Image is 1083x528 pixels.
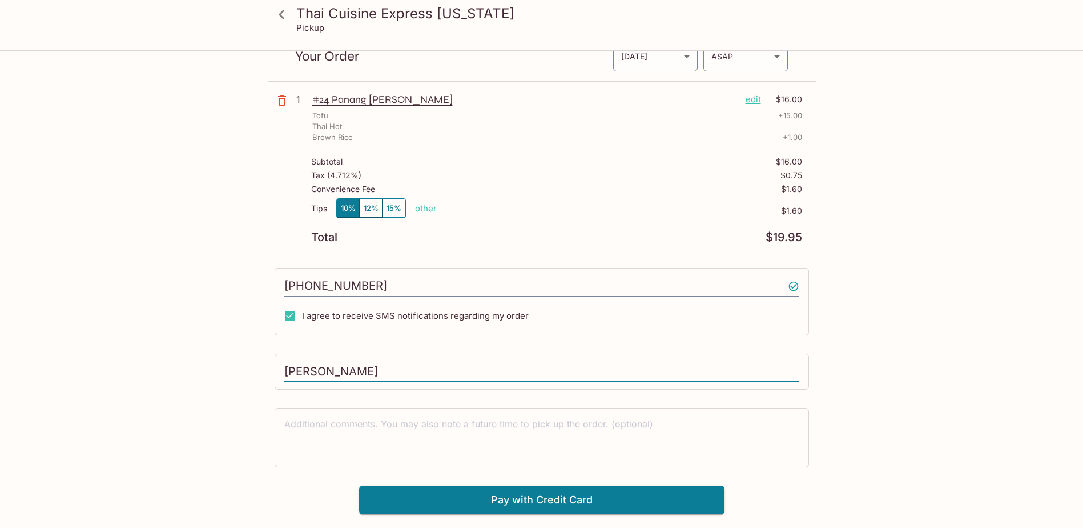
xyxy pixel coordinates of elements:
[703,41,788,71] div: ASAP
[766,232,802,243] p: $19.95
[302,310,529,321] span: I agree to receive SMS notifications regarding my order
[337,199,360,218] button: 10%
[768,93,802,106] p: $16.00
[295,51,613,62] p: Your Order
[781,185,802,194] p: $1.60
[780,171,802,180] p: $0.75
[311,185,375,194] p: Convenience Fee
[415,203,437,214] button: other
[360,199,383,218] button: 12%
[284,361,799,383] input: Enter first and last name
[296,22,324,33] p: Pickup
[312,132,353,143] p: Brown Rice
[613,41,698,71] div: [DATE]
[296,93,308,106] p: 1
[312,110,328,121] p: Tofu
[311,157,343,166] p: Subtotal
[284,275,799,297] input: Enter phone number
[296,5,807,22] h3: Thai Cuisine Express [US_STATE]
[311,171,361,180] p: Tax ( 4.712% )
[746,93,761,106] p: edit
[311,204,327,213] p: Tips
[359,486,724,514] button: Pay with Credit Card
[383,199,405,218] button: 15%
[776,157,802,166] p: $16.00
[437,206,802,215] p: $1.60
[312,93,736,106] p: #24 Panang [PERSON_NAME]
[311,232,337,243] p: Total
[778,110,802,121] p: + 15.00
[783,132,802,143] p: + 1.00
[312,121,342,132] p: Thai Hot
